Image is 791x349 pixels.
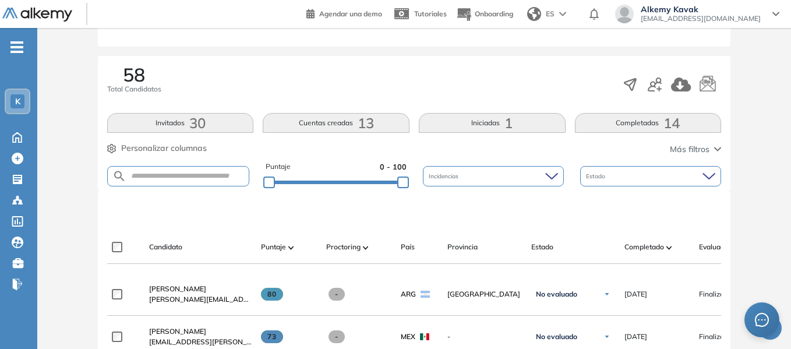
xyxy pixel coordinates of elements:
[123,65,145,84] span: 58
[401,332,415,342] span: MEX
[2,8,72,22] img: Logo
[112,169,126,184] img: SEARCH_ALT
[670,143,721,156] button: Más filtros
[10,46,23,48] i: -
[261,242,286,252] span: Puntaje
[380,161,407,172] span: 0 - 100
[447,332,522,342] span: -
[421,291,430,298] img: ARG
[149,337,252,347] span: [EMAIL_ADDRESS][PERSON_NAME][DOMAIN_NAME]
[149,242,182,252] span: Candidato
[559,12,566,16] img: arrow
[699,242,734,252] span: Evaluación
[149,327,206,336] span: [PERSON_NAME]
[527,7,541,21] img: world
[447,289,522,299] span: [GEOGRAPHIC_DATA]
[263,113,409,133] button: Cuentas creadas13
[536,332,577,341] span: No evaluado
[401,289,416,299] span: ARG
[326,242,361,252] span: Proctoring
[755,313,769,327] span: message
[586,172,608,181] span: Estado
[641,14,761,23] span: [EMAIL_ADDRESS][DOMAIN_NAME]
[107,142,207,154] button: Personalizar columnas
[670,143,709,156] span: Más filtros
[401,242,415,252] span: País
[149,284,252,294] a: [PERSON_NAME]
[429,172,461,181] span: Incidencias
[624,332,647,342] span: [DATE]
[536,290,577,299] span: No evaluado
[423,166,564,186] div: Incidencias
[266,161,291,172] span: Puntaje
[414,9,447,18] span: Tutoriales
[531,242,553,252] span: Estado
[624,289,647,299] span: [DATE]
[456,2,513,27] button: Onboarding
[149,284,206,293] span: [PERSON_NAME]
[121,142,207,154] span: Personalizar columnas
[329,288,345,301] span: -
[603,291,610,298] img: Ícono de flecha
[575,113,722,133] button: Completadas14
[624,242,664,252] span: Completado
[475,9,513,18] span: Onboarding
[319,9,382,18] span: Agendar una demo
[107,84,161,94] span: Total Candidatos
[149,326,252,337] a: [PERSON_NAME]
[149,294,252,305] span: [PERSON_NAME][EMAIL_ADDRESS][DOMAIN_NAME]
[261,330,284,343] span: 73
[420,333,429,340] img: MEX
[699,332,732,342] span: Finalizado
[580,166,721,186] div: Estado
[641,5,761,14] span: Alkemy Kavak
[306,6,382,20] a: Agendar una demo
[363,246,369,249] img: [missing "en.ARROW_ALT" translation]
[699,289,732,299] span: Finalizado
[546,9,555,19] span: ES
[15,97,20,106] span: K
[666,246,672,249] img: [missing "en.ARROW_ALT" translation]
[447,242,478,252] span: Provincia
[419,113,566,133] button: Iniciadas1
[288,246,294,249] img: [missing "en.ARROW_ALT" translation]
[107,113,254,133] button: Invitados30
[329,330,345,343] span: -
[603,333,610,340] img: Ícono de flecha
[261,288,284,301] span: 80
